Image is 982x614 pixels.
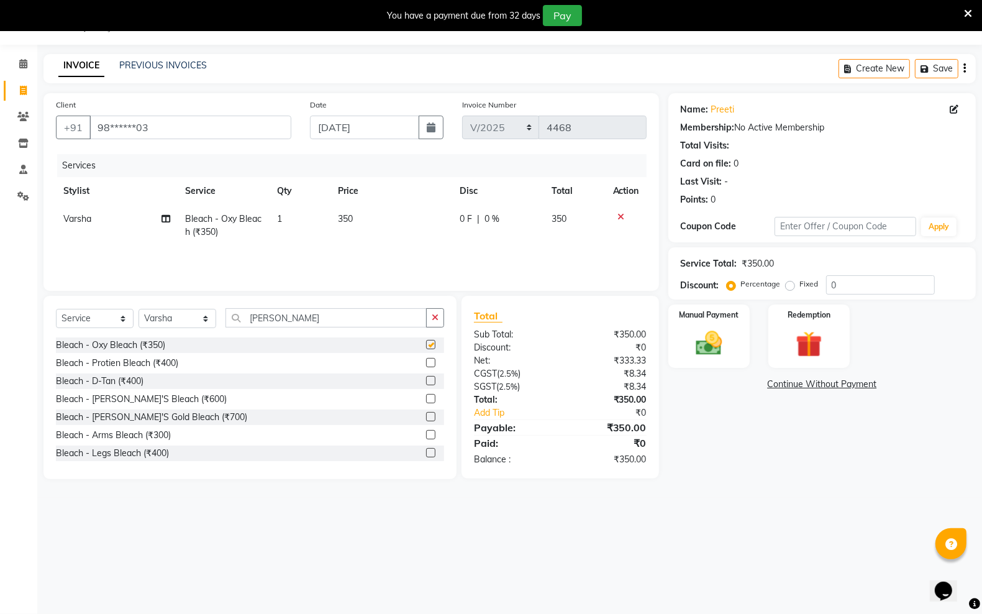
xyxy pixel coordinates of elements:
div: Name: [681,103,709,116]
div: ₹350.00 [560,328,656,341]
input: Search by Name/Mobile/Email/Code [89,116,291,139]
label: Client [56,99,76,111]
a: PREVIOUS INVOICES [119,60,207,71]
th: Service [178,177,270,205]
div: ₹350.00 [560,453,656,466]
div: 0 [711,193,716,206]
img: _cash.svg [688,328,730,359]
span: 2.5% [499,382,517,392]
button: Pay [543,5,582,26]
button: +91 [56,116,91,139]
span: 1 [277,213,282,224]
th: Qty [270,177,330,205]
label: Fixed [800,278,819,290]
div: Bleach - Arms Bleach (₹300) [56,429,171,442]
button: Save [915,59,958,78]
span: Bleach - Oxy Bleach (₹350) [185,213,261,237]
div: Membership: [681,121,735,134]
div: Total Visits: [681,139,730,152]
input: Search or Scan [225,308,427,328]
div: Bleach - Legs Bleach (₹400) [56,447,169,460]
div: Balance : [465,453,560,466]
span: 2.5% [499,369,518,378]
button: Create New [839,59,910,78]
span: SGST [474,381,496,392]
div: Points: [681,193,709,206]
div: ₹8.34 [560,380,656,393]
div: Last Visit: [681,175,722,188]
div: Card on file: [681,157,732,170]
iframe: chat widget [930,564,970,602]
label: Redemption [788,309,830,321]
div: Payable: [465,420,560,435]
div: ₹0 [560,341,656,354]
div: Total: [465,393,560,406]
span: 0 F [460,213,472,226]
label: Invoice Number [462,99,516,111]
th: Total [544,177,606,205]
span: CGST [474,368,497,379]
div: ₹350.00 [560,393,656,406]
img: _gift.svg [788,328,830,360]
div: No Active Membership [681,121,963,134]
div: Bleach - [PERSON_NAME]'S Bleach (₹600) [56,393,227,406]
div: ₹0 [576,406,656,419]
a: Continue Without Payment [671,378,973,391]
th: Action [606,177,647,205]
a: Add Tip [465,406,576,419]
div: Bleach - Protien Bleach (₹400) [56,357,178,370]
th: Price [330,177,452,205]
th: Disc [452,177,544,205]
span: Total [474,309,502,323]
label: Percentage [741,278,781,290]
div: Paid: [465,436,560,451]
span: 0 % [484,213,499,226]
div: ( ) [465,380,560,393]
div: Service Total: [681,257,737,270]
div: ₹350.00 [560,420,656,435]
div: ( ) [465,367,560,380]
div: Bleach - Oxy Bleach (₹350) [56,339,165,352]
span: 350 [552,213,566,224]
span: 350 [338,213,353,224]
div: 0 [734,157,739,170]
div: - [725,175,729,188]
button: Apply [921,218,957,236]
label: Date [310,99,327,111]
input: Enter Offer / Coupon Code [775,217,916,236]
div: You have a payment due from 32 days [387,9,540,22]
div: ₹350.00 [742,257,775,270]
div: Sub Total: [465,328,560,341]
label: Manual Payment [679,309,739,321]
div: ₹333.33 [560,354,656,367]
span: Varsha [63,213,91,224]
a: INVOICE [58,55,104,77]
th: Stylist [56,177,178,205]
div: Services [57,154,656,177]
div: Bleach - D-Tan (₹400) [56,375,143,388]
div: ₹0 [560,436,656,451]
a: Preeti [711,103,735,116]
div: Bleach - [PERSON_NAME]'S Gold Bleach (₹700) [56,411,247,424]
div: Net: [465,354,560,367]
div: Discount: [681,279,719,292]
div: ₹8.34 [560,367,656,380]
div: Coupon Code [681,220,775,233]
span: | [477,213,480,226]
div: Discount: [465,341,560,354]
